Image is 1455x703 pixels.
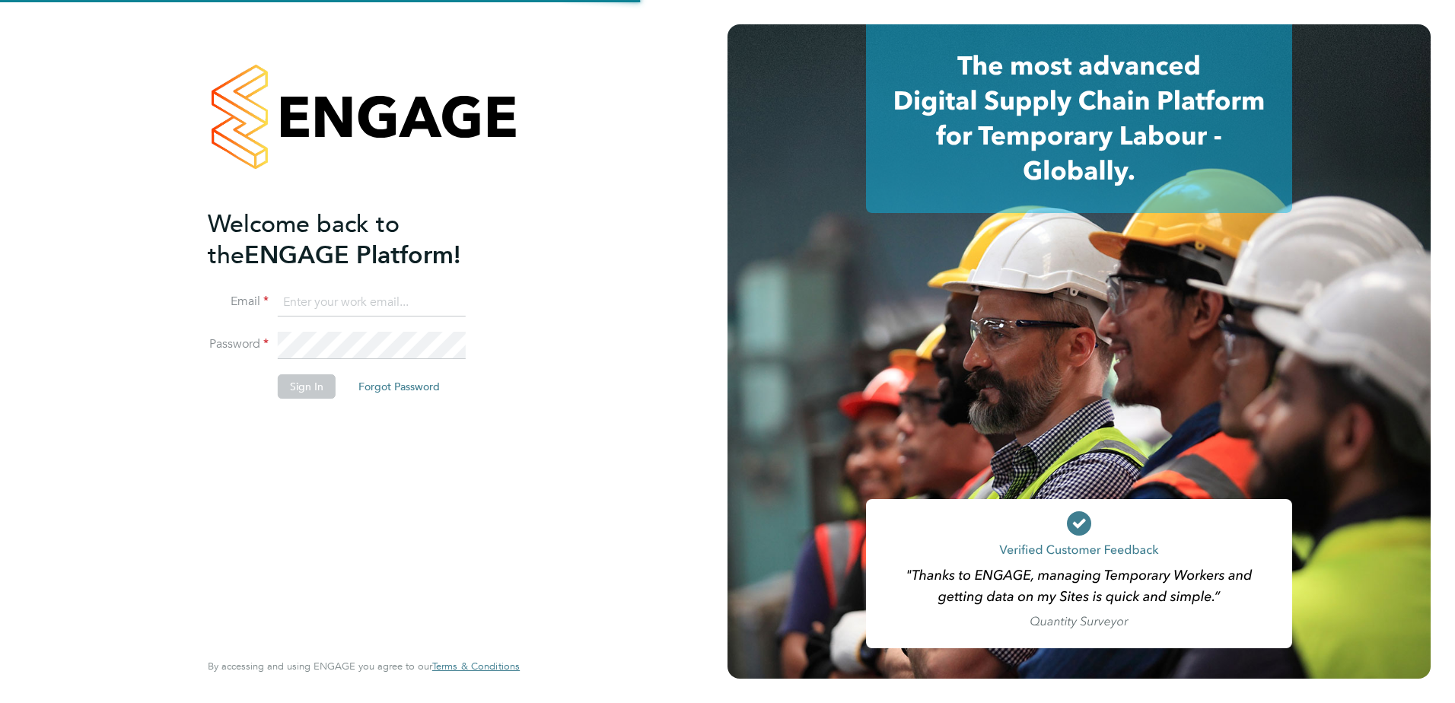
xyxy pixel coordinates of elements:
h2: ENGAGE Platform! [208,208,505,271]
span: By accessing and using ENGAGE you agree to our [208,660,520,673]
button: Sign In [278,374,336,399]
button: Forgot Password [346,374,452,399]
label: Password [208,336,269,352]
label: Email [208,294,269,310]
input: Enter your work email... [278,289,466,317]
a: Terms & Conditions [432,660,520,673]
span: Welcome back to the [208,209,400,270]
